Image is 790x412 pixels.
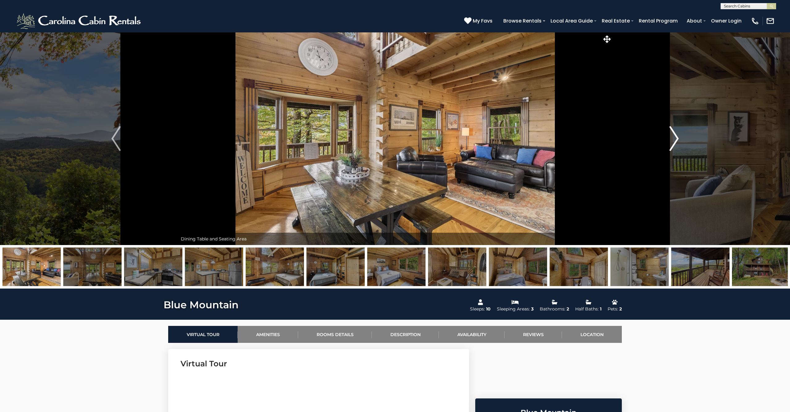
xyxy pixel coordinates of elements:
img: phone-regular-white.png [751,17,759,25]
img: 165304187 [63,248,122,286]
a: Rooms Details [298,326,372,343]
img: 165304201 [306,248,365,286]
img: 165304211 [671,248,730,286]
img: 165304203 [428,248,486,286]
a: Location [562,326,622,343]
img: 165304200 [367,248,426,286]
img: arrow [669,126,679,151]
img: 165304190 [124,248,182,286]
a: Real Estate [599,15,633,26]
button: Next [612,32,736,245]
a: Browse Rentals [500,15,545,26]
a: Reviews [505,326,562,343]
a: My Favs [464,17,494,25]
a: Owner Login [708,15,745,26]
img: mail-regular-white.png [766,17,775,25]
button: Previous [54,32,178,245]
img: White-1-2.png [15,12,143,30]
img: arrow [111,126,121,151]
h3: Virtual Tour [181,358,457,369]
img: 165304206 [610,248,669,286]
a: Local Area Guide [547,15,596,26]
img: 165304204 [550,248,608,286]
span: My Favs [473,17,493,25]
a: Amenities [238,326,298,343]
a: Rental Program [636,15,681,26]
a: Description [372,326,439,343]
a: Availability [439,326,505,343]
img: 165304188 [2,248,61,286]
div: Dining Table and Seating Area [178,233,612,245]
a: Virtual Tour [168,326,238,343]
img: 165304199 [246,248,304,286]
img: 165304202 [489,248,547,286]
a: About [684,15,705,26]
img: 165304189 [185,248,243,286]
